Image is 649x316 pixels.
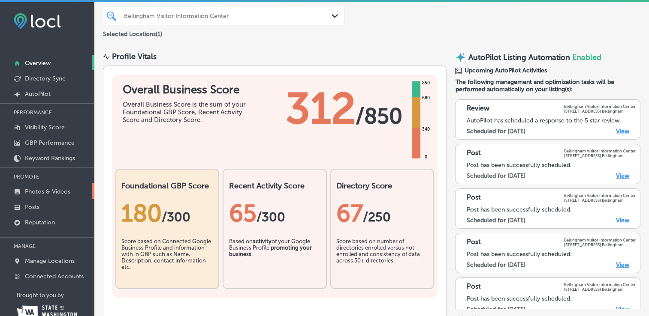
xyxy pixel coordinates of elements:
p: Overview [25,60,51,67]
p: Bellingham Visitor Information Center [564,282,636,287]
div: Post has been successfully scheduled. [466,206,636,213]
div: 180 [121,199,213,227]
label: Scheduled for [DATE] [466,306,525,313]
h2: Directory Score [336,181,428,191]
div: Post has been successfully scheduled. [466,161,636,169]
b: activity [252,238,271,244]
p: Bellingham Visitor Information Center [564,193,636,198]
label: Scheduled for [DATE] [466,172,525,179]
a: View [616,172,629,179]
img: fda3e92497d09a02dc62c9cd864e3231.png [14,13,61,29]
h2: Foundational GBP Score [121,181,213,191]
div: Based on of your Google Business Profile . [229,238,320,281]
div: Post has been successfully scheduled. [466,295,636,302]
span: 312 [285,83,355,134]
span: /250 [363,209,391,225]
div: 850 [420,80,431,86]
p: Brought to you by [17,292,94,298]
div: 65 [229,199,320,227]
p: Connected Accounts [25,273,84,280]
p: [STREET_ADDRESS] Bellingham [564,287,636,292]
p: Bellingham Visitor Information Center [564,238,636,242]
img: autopilot-icon [455,52,466,63]
label: Scheduled for [DATE] [466,261,525,268]
label: Scheduled for [DATE] [466,128,525,135]
p: GBP Performance [25,139,75,146]
div: 340 [420,126,431,133]
p: AutoPilot [25,90,51,98]
p: Post [466,282,480,292]
p: [STREET_ADDRESS] Bellingham [564,242,636,247]
div: AutoPilot has scheduled a response to the 5 star review. [466,117,636,124]
p: Photos & Videos [25,188,70,195]
div: 0 [423,154,429,161]
a: View [616,217,629,224]
h1: Overall Business Score [123,83,251,96]
div: Score based on number of directories enrolled versus not enrolled and consistency of data across ... [336,238,428,281]
div: Profile Vitals [112,52,157,61]
p: Manage Locations [25,257,75,265]
a: View [616,261,629,268]
p: Post [466,238,480,247]
a: View [616,306,629,313]
div: Score based on Connected Google Business Profile and information with in GBP such as Name, Descri... [121,238,213,281]
p: Bellingham Visitor Information Center [564,104,636,109]
span: /300 [256,209,285,225]
div: 680 [420,95,431,101]
span: / 850 [355,103,402,129]
div: Bellingham Visitor Information Center [124,12,332,19]
label: Scheduled for [DATE] [466,217,525,224]
p: Posts [25,203,39,211]
p: Post [466,193,480,203]
b: promoting your business [229,244,311,257]
p: Visibility Score [25,124,65,131]
span: / 300 [162,209,190,225]
p: Directory Sync [25,75,66,82]
p: Reputation [25,219,55,226]
div: Overall Business Score is the sum of your Foundational GBP Score, Recent Activity Score and Direc... [123,101,251,124]
a: View [616,128,629,135]
span: Enabled [572,53,601,62]
p: Selected Locations ( 1 ) [103,27,162,38]
p: [STREET_ADDRESS] Bellingham [564,153,636,158]
p: Bellingham Visitor Information Center [564,149,636,153]
span: The following management and optimization tasks will be performed automatically on your listing(s): [455,78,640,93]
div: Post has been successfully scheduled. [466,250,636,258]
p: [STREET_ADDRESS] Bellingham [564,109,636,113]
h2: Recent Activity Score [229,181,320,191]
p: Review [466,104,489,113]
p: Keyword Rankings [25,155,75,162]
span: Upcoming AutoPilot Activities [464,67,546,74]
div: 67 [336,199,428,227]
p: AutoPilot Listing Automation [468,53,570,62]
p: Post [466,149,480,158]
p: [STREET_ADDRESS] Bellingham [564,198,636,203]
